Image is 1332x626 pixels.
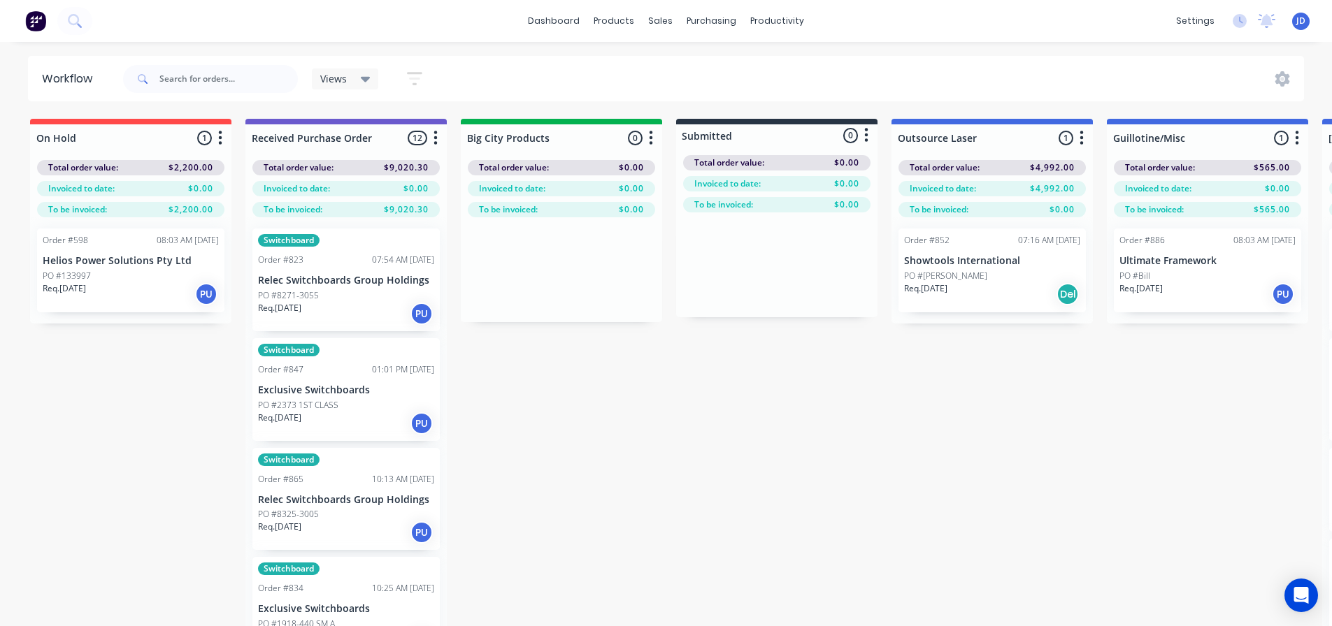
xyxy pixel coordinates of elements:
div: Order #865 [258,473,303,486]
span: To be invoiced: [48,203,107,216]
p: Exclusive Switchboards [258,603,434,615]
span: $2,200.00 [169,203,213,216]
p: Helios Power Solutions Pty Ltd [43,255,219,267]
span: $9,020.30 [384,203,429,216]
span: Total order value: [1125,161,1195,174]
p: Req. [DATE] [1119,282,1163,295]
div: sales [641,10,680,31]
span: $0.00 [834,156,859,169]
p: PO #133997 [43,270,91,282]
p: PO #8325-3005 [258,508,319,521]
input: Search for orders... [159,65,298,93]
p: Relec Switchboards Group Holdings [258,275,434,286]
span: $0.00 [188,182,213,195]
span: $0.00 [834,177,859,190]
div: PU [195,283,217,305]
span: Invoiced to date: [48,182,115,195]
p: Relec Switchboards Group Holdings [258,494,434,506]
div: SwitchboardOrder #86510:13 AM [DATE]Relec Switchboards Group HoldingsPO #8325-3005Req.[DATE]PU [252,448,440,551]
span: To be invoiced: [1125,203,1184,216]
div: 01:01 PM [DATE] [372,363,434,376]
span: Invoiced to date: [910,182,976,195]
div: Workflow [42,71,99,87]
span: Total order value: [48,161,118,174]
div: PU [1272,283,1294,305]
span: To be invoiced: [264,203,322,216]
p: PO #2373 1ST CLASS [258,399,338,412]
div: Del [1057,283,1079,305]
span: $565.00 [1254,161,1290,174]
p: Req. [DATE] [258,521,301,533]
span: To be invoiced: [479,203,538,216]
span: $4,992.00 [1030,161,1075,174]
span: $4,992.00 [1030,182,1075,195]
div: Order #598 [43,234,88,247]
div: Order #85207:16 AM [DATE]Showtools InternationalPO #[PERSON_NAME]Req.[DATE]Del [898,228,1086,312]
div: Order #852 [904,234,950,247]
p: Req. [DATE] [258,302,301,314]
span: $565.00 [1254,203,1290,216]
p: PO #[PERSON_NAME] [904,270,987,282]
div: Order #847 [258,363,303,376]
span: Invoiced to date: [264,182,330,195]
p: Showtools International [904,255,1080,267]
div: 08:03 AM [DATE] [1233,234,1296,247]
span: $9,020.30 [384,161,429,174]
div: 10:25 AM [DATE] [372,582,434,595]
p: PO #Bill [1119,270,1150,282]
div: Order #823 [258,254,303,266]
div: SwitchboardOrder #82307:54 AM [DATE]Relec Switchboards Group HoldingsPO #8271-3055Req.[DATE]PU [252,228,440,331]
p: Req. [DATE] [258,412,301,424]
span: JD [1296,15,1305,27]
div: Order #59808:03 AM [DATE]Helios Power Solutions Pty LtdPO #133997Req.[DATE]PU [37,228,224,312]
span: Views [320,71,347,86]
span: $2,200.00 [169,161,213,174]
span: Invoiced to date: [1125,182,1191,195]
div: PU [410,521,433,544]
div: products [587,10,641,31]
p: Exclusive Switchboards [258,384,434,396]
p: Ultimate Framework [1119,255,1296,267]
a: dashboard [521,10,587,31]
span: To be invoiced: [910,203,968,216]
div: 07:54 AM [DATE] [372,254,434,266]
div: Order #88608:03 AM [DATE]Ultimate FrameworkPO #BillReq.[DATE]PU [1114,228,1301,312]
div: Order #886 [1119,234,1165,247]
div: settings [1169,10,1222,31]
span: Total order value: [479,161,549,174]
span: Invoiced to date: [694,177,761,190]
div: Switchboard [258,562,320,575]
img: Factory [25,10,46,31]
div: PU [410,303,433,325]
span: Total order value: [264,161,334,174]
div: Order #834 [258,582,303,595]
span: $0.00 [403,182,429,195]
span: $0.00 [1265,182,1290,195]
span: $0.00 [619,203,644,216]
span: To be invoiced: [694,198,753,211]
span: $0.00 [619,182,644,195]
span: $0.00 [1050,203,1075,216]
div: SwitchboardOrder #84701:01 PM [DATE]Exclusive SwitchboardsPO #2373 1ST CLASSReq.[DATE]PU [252,338,440,441]
p: PO #8271-3055 [258,289,319,302]
p: Req. [DATE] [904,282,947,295]
div: Switchboard [258,234,320,247]
span: Total order value: [910,161,980,174]
div: PU [410,412,433,435]
div: 08:03 AM [DATE] [157,234,219,247]
div: Open Intercom Messenger [1284,578,1318,612]
div: purchasing [680,10,743,31]
span: $0.00 [619,161,644,174]
div: 07:16 AM [DATE] [1018,234,1080,247]
div: Switchboard [258,453,320,466]
p: Req. [DATE] [43,282,86,295]
span: Total order value: [694,156,764,169]
span: $0.00 [834,198,859,211]
div: 10:13 AM [DATE] [372,473,434,486]
div: productivity [743,10,811,31]
span: Invoiced to date: [479,182,545,195]
div: Switchboard [258,344,320,356]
